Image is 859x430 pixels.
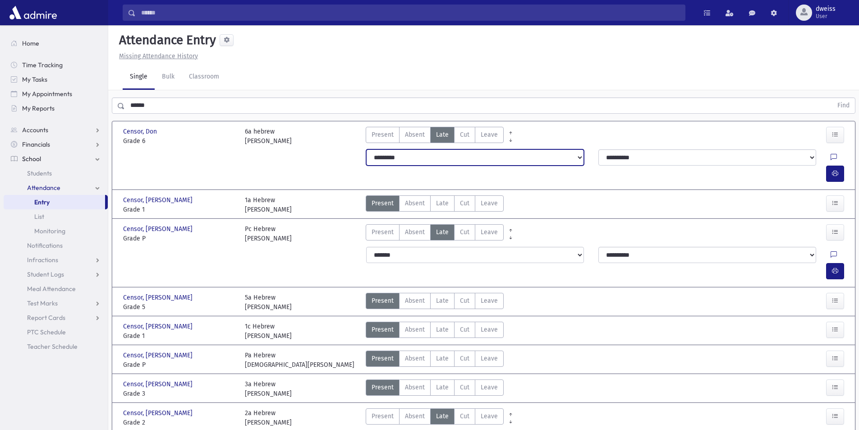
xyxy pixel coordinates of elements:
span: Home [22,39,39,47]
span: Financials [22,140,50,148]
span: Grade 5 [123,302,236,312]
span: Late [436,412,449,421]
span: User [816,13,836,20]
div: AttTypes [366,127,504,146]
div: AttTypes [366,224,504,243]
span: Late [436,130,449,139]
span: Present [372,296,394,305]
span: Time Tracking [22,61,63,69]
a: PTC Schedule [4,325,108,339]
span: My Tasks [22,75,47,83]
span: Cut [460,296,469,305]
span: Leave [481,325,498,334]
a: Report Cards [4,310,108,325]
span: Grade 1 [123,205,236,214]
div: Pa Hebrew [DEMOGRAPHIC_DATA][PERSON_NAME] [245,351,354,370]
span: Present [372,383,394,392]
a: Home [4,36,108,51]
a: Notifications [4,238,108,253]
a: My Reports [4,101,108,116]
div: AttTypes [366,293,504,312]
div: AttTypes [366,195,504,214]
a: Test Marks [4,296,108,310]
span: Censor, [PERSON_NAME] [123,195,194,205]
a: Accounts [4,123,108,137]
button: Find [832,98,855,113]
span: Censor, [PERSON_NAME] [123,293,194,302]
span: Leave [481,296,498,305]
span: Leave [481,199,498,208]
span: Present [372,227,394,237]
a: Financials [4,137,108,152]
span: Grade 1 [123,331,236,341]
span: Attendance [27,184,60,192]
a: Meal Attendance [4,282,108,296]
span: Late [436,383,449,392]
a: Single [123,65,155,90]
a: My Appointments [4,87,108,101]
h5: Attendance Entry [115,32,216,48]
span: Monitoring [34,227,65,235]
span: Infractions [27,256,58,264]
span: Entry [34,198,50,206]
a: Student Logs [4,267,108,282]
span: Cut [460,199,469,208]
span: Test Marks [27,299,58,307]
span: Leave [481,383,498,392]
span: Absent [405,199,425,208]
a: Classroom [182,65,226,90]
span: Grade 6 [123,136,236,146]
div: 2a Hebrew [PERSON_NAME] [245,408,292,427]
span: Censor, [PERSON_NAME] [123,322,194,331]
span: Meal Attendance [27,285,76,293]
span: Late [436,354,449,363]
span: Late [436,199,449,208]
span: Report Cards [27,314,65,322]
span: My Reports [22,104,55,112]
span: Notifications [27,241,63,250]
span: Present [372,325,394,334]
span: dweiss [816,5,836,13]
span: Censor, Don [123,127,159,136]
span: Students [27,169,52,177]
span: Cut [460,354,469,363]
span: Present [372,412,394,421]
span: Leave [481,354,498,363]
div: AttTypes [366,351,504,370]
span: Late [436,227,449,237]
div: Pc Hebrew [PERSON_NAME] [245,224,292,243]
span: Absent [405,130,425,139]
span: Absent [405,354,425,363]
span: Censor, [PERSON_NAME] [123,351,194,360]
span: Cut [460,130,469,139]
div: 5a Hebrew [PERSON_NAME] [245,293,292,312]
span: My Appointments [22,90,72,98]
a: Students [4,166,108,180]
div: 6a hebrew [PERSON_NAME] [245,127,292,146]
span: Censor, [PERSON_NAME] [123,379,194,389]
img: AdmirePro [7,4,59,22]
span: Leave [481,227,498,237]
span: PTC Schedule [27,328,66,336]
span: Cut [460,383,469,392]
span: Leave [481,130,498,139]
span: List [34,213,44,221]
span: Cut [460,227,469,237]
span: Teacher Schedule [27,342,78,351]
span: Censor, [PERSON_NAME] [123,408,194,418]
span: Absent [405,412,425,421]
a: Monitoring [4,224,108,238]
span: Present [372,354,394,363]
span: Present [372,130,394,139]
a: Bulk [155,65,182,90]
span: Absent [405,227,425,237]
span: Present [372,199,394,208]
span: School [22,155,41,163]
div: 1a Hebrew [PERSON_NAME] [245,195,292,214]
span: Censor, [PERSON_NAME] [123,224,194,234]
div: AttTypes [366,408,504,427]
input: Search [136,5,685,21]
span: Late [436,296,449,305]
div: 3a Hebrew [PERSON_NAME] [245,379,292,398]
span: Accounts [22,126,48,134]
